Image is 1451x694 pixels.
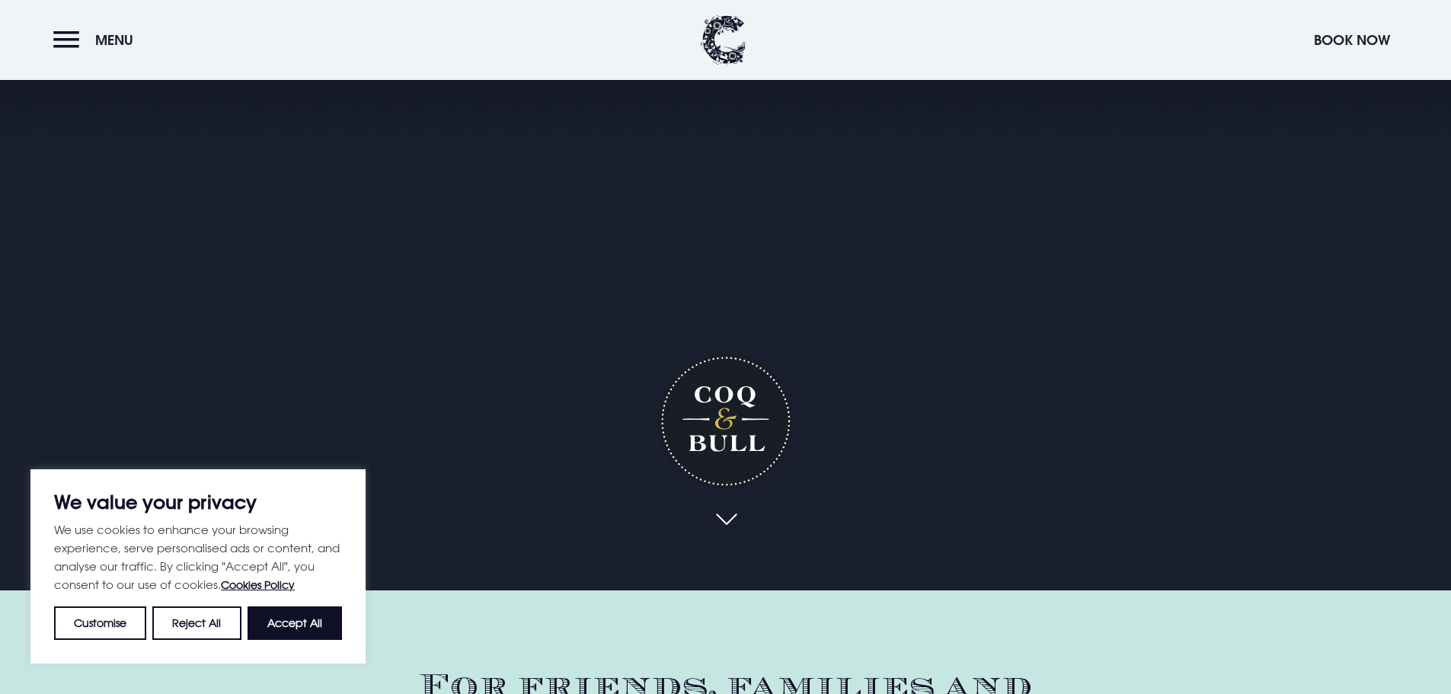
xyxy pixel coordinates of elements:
[657,353,794,489] h1: Coq & Bull
[30,469,366,664] div: We value your privacy
[248,606,342,640] button: Accept All
[54,520,342,594] p: We use cookies to enhance your browsing experience, serve personalised ads or content, and analys...
[53,24,141,56] button: Menu
[54,493,342,511] p: We value your privacy
[701,15,746,65] img: Clandeboye Lodge
[54,606,146,640] button: Customise
[95,31,133,49] span: Menu
[221,578,295,591] a: Cookies Policy
[1306,24,1398,56] button: Book Now
[152,606,241,640] button: Reject All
